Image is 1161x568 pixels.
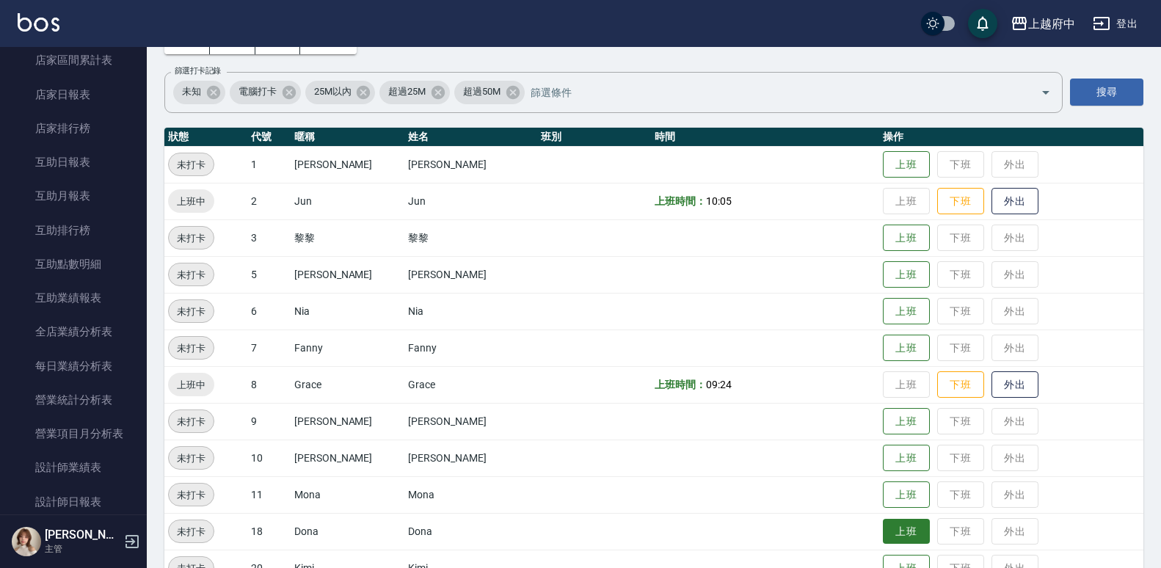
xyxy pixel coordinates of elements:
[706,195,732,207] span: 10:05
[291,219,404,256] td: 黎黎
[404,183,537,219] td: Jun
[291,293,404,329] td: Nia
[247,256,291,293] td: 5
[247,366,291,403] td: 8
[169,341,214,356] span: 未打卡
[247,403,291,440] td: 9
[404,366,537,403] td: Grace
[45,528,120,542] h5: [PERSON_NAME]
[883,225,930,252] button: 上班
[404,293,537,329] td: Nia
[883,519,930,545] button: 上班
[173,81,225,104] div: 未知
[6,43,141,77] a: 店家區間累計表
[291,513,404,550] td: Dona
[291,403,404,440] td: [PERSON_NAME]
[247,476,291,513] td: 11
[175,65,221,76] label: 篩選打卡記錄
[169,304,214,319] span: 未打卡
[404,403,537,440] td: [PERSON_NAME]
[291,440,404,476] td: [PERSON_NAME]
[404,513,537,550] td: Dona
[883,261,930,288] button: 上班
[247,146,291,183] td: 1
[404,146,537,183] td: [PERSON_NAME]
[6,145,141,179] a: 互助日報表
[454,84,509,99] span: 超過50M
[247,293,291,329] td: 6
[6,214,141,247] a: 互助排行榜
[404,256,537,293] td: [PERSON_NAME]
[169,414,214,429] span: 未打卡
[879,128,1143,147] th: 操作
[527,79,1015,105] input: 篩選條件
[706,379,732,390] span: 09:24
[168,377,214,393] span: 上班中
[247,183,291,219] td: 2
[6,417,141,451] a: 營業項目月分析表
[169,230,214,246] span: 未打卡
[291,183,404,219] td: Jun
[937,371,984,398] button: 下班
[6,349,141,383] a: 每日業績分析表
[883,481,930,509] button: 上班
[1028,15,1075,33] div: 上越府中
[968,9,997,38] button: save
[247,128,291,147] th: 代號
[991,371,1038,398] button: 外出
[291,146,404,183] td: [PERSON_NAME]
[883,408,930,435] button: 上班
[169,157,214,172] span: 未打卡
[230,81,301,104] div: 電腦打卡
[6,247,141,281] a: 互助點數明細
[305,84,360,99] span: 25M以內
[169,524,214,539] span: 未打卡
[18,13,59,32] img: Logo
[1070,79,1143,106] button: 搜尋
[168,194,214,209] span: 上班中
[404,219,537,256] td: 黎黎
[883,445,930,472] button: 上班
[247,440,291,476] td: 10
[12,527,41,556] img: Person
[6,78,141,112] a: 店家日報表
[6,112,141,145] a: 店家排行榜
[1034,81,1058,104] button: Open
[6,451,141,484] a: 設計師業績表
[45,542,120,556] p: 主管
[379,84,434,99] span: 超過25M
[291,128,404,147] th: 暱稱
[404,476,537,513] td: Mona
[230,84,285,99] span: 電腦打卡
[1005,9,1081,39] button: 上越府中
[655,195,706,207] b: 上班時間：
[404,329,537,366] td: Fanny
[937,188,984,215] button: 下班
[991,188,1038,215] button: 外出
[169,487,214,503] span: 未打卡
[655,379,706,390] b: 上班時間：
[6,179,141,213] a: 互助月報表
[6,315,141,349] a: 全店業績分析表
[651,128,879,147] th: 時間
[6,485,141,519] a: 設計師日報表
[169,267,214,283] span: 未打卡
[169,451,214,466] span: 未打卡
[291,366,404,403] td: Grace
[247,219,291,256] td: 3
[6,281,141,315] a: 互助業績報表
[247,329,291,366] td: 7
[247,513,291,550] td: 18
[291,256,404,293] td: [PERSON_NAME]
[6,383,141,417] a: 營業統計分析表
[404,128,537,147] th: 姓名
[305,81,376,104] div: 25M以內
[537,128,651,147] th: 班別
[404,440,537,476] td: [PERSON_NAME]
[291,476,404,513] td: Mona
[379,81,450,104] div: 超過25M
[1087,10,1143,37] button: 登出
[164,128,247,147] th: 狀態
[454,81,525,104] div: 超過50M
[883,335,930,362] button: 上班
